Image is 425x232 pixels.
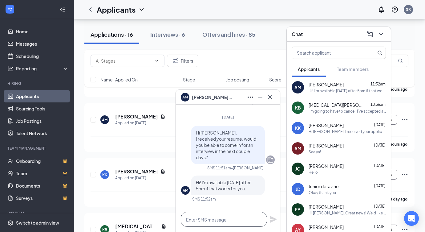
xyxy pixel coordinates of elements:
svg: Ellipses [247,93,254,101]
a: DocumentsCrown [16,180,69,192]
svg: WorkstreamLogo [7,6,13,12]
div: SMS 11:51am [207,165,231,171]
svg: ChevronLeft [87,6,94,13]
span: 11:52am [370,82,386,86]
button: Ellipses [245,92,255,102]
span: Hi! I'm available [DATE] after 5pm if that works for you. [196,180,251,191]
span: [DATE] [374,122,386,127]
span: [PERSON_NAME] [309,224,344,230]
div: Hi [PERSON_NAME], Great news! We'd like to invite you to an interview with us for [PERSON_NAME]. ... [309,210,386,216]
a: Home [16,25,69,38]
div: FB [295,206,301,213]
div: Hi! I'm available [DATE] after 5pm if that works for you. [309,88,386,93]
span: [DATE] [374,184,386,188]
a: Sourcing Tools [16,102,69,115]
div: AM [183,188,188,193]
svg: ChevronDown [377,31,385,38]
div: Team Management [7,146,67,151]
div: Reporting [16,65,69,72]
span: Stage [183,77,195,83]
div: SR [406,7,411,12]
span: Score [269,77,281,83]
div: Interviews · 6 [150,31,185,38]
span: • [PERSON_NAME] [231,165,264,171]
div: Open Intercom Messenger [404,211,419,226]
div: Hi [PERSON_NAME], I received your application and resume. Is there a time in the next few days yo... [309,129,386,134]
div: Applied on [DATE] [115,175,165,181]
svg: Ellipses [401,171,408,178]
svg: Plane [269,216,277,223]
span: [PERSON_NAME] [309,81,344,88]
div: AM [294,145,301,151]
span: [PERSON_NAME] [309,163,344,169]
b: 19 hours ago [385,142,407,147]
a: Talent Network [16,127,69,139]
div: Applied on [DATE] [115,120,165,126]
svg: Filter [172,57,180,64]
a: TeamCrown [16,167,69,180]
span: Name · Applied On [100,77,138,83]
span: [DATE] [222,115,234,119]
a: SurveysCrown [16,192,69,204]
div: Offers and hires · 85 [202,31,255,38]
div: I'm going to have to cancel, I've accepted a different job. [309,109,386,114]
svg: MagnifyingGlass [377,50,382,55]
button: ComposeMessage [365,29,375,39]
h5: [PERSON_NAME] [115,113,158,120]
span: Hi [PERSON_NAME], I received your resume, would you be able to come in for an interview in the ne... [196,130,256,160]
svg: Document [160,114,165,119]
h3: Chat [292,31,303,38]
svg: ChevronDown [138,6,145,13]
a: Scheduling [16,50,69,62]
span: Team members [337,66,369,72]
span: [PERSON_NAME] [309,204,344,210]
svg: Collapse [59,6,66,13]
svg: Notifications [378,6,385,13]
div: KB [295,105,301,111]
svg: Company [267,156,274,164]
div: AM [294,84,301,90]
svg: Ellipses [401,116,408,123]
b: a day ago [390,197,407,201]
svg: Minimize [257,93,264,101]
button: ChevronDown [376,29,386,39]
button: Filter Filters [167,55,198,67]
button: Minimize [255,92,265,102]
span: [MEDICAL_DATA][PERSON_NAME] [309,102,364,108]
a: Job Postings [16,115,69,127]
input: Search applicant [292,47,365,59]
svg: Cross [266,93,274,101]
div: Hiring [7,81,67,86]
div: KK [295,125,301,131]
div: Hello [309,170,318,175]
svg: Document [161,224,166,229]
div: Okay thank you [309,190,336,195]
div: Switch to admin view [16,220,59,226]
span: Junior deravine [309,183,339,189]
h5: [MEDICAL_DATA][PERSON_NAME] [115,223,159,230]
input: All Stages [96,57,152,64]
div: Applications · 16 [91,31,133,38]
span: Job posting [226,77,249,83]
a: Messages [16,38,69,50]
span: Applicants [298,66,320,72]
div: SMS 11:52am [192,197,216,202]
a: Applicants [16,90,69,102]
span: [DATE] [374,143,386,147]
h5: [PERSON_NAME] [115,168,158,175]
svg: Analysis [7,65,14,72]
span: [DATE] [374,163,386,168]
span: [PERSON_NAME] [309,143,344,149]
h1: Applicants [97,4,136,15]
button: Cross [265,92,275,102]
div: JG [295,166,300,172]
div: See ya! [309,149,321,155]
span: [PERSON_NAME] [309,122,344,128]
svg: Settings [7,220,14,226]
svg: QuestionInfo [391,6,399,13]
svg: MagnifyingGlass [398,58,403,63]
span: [DATE] [374,224,386,229]
span: [DATE] [374,204,386,209]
